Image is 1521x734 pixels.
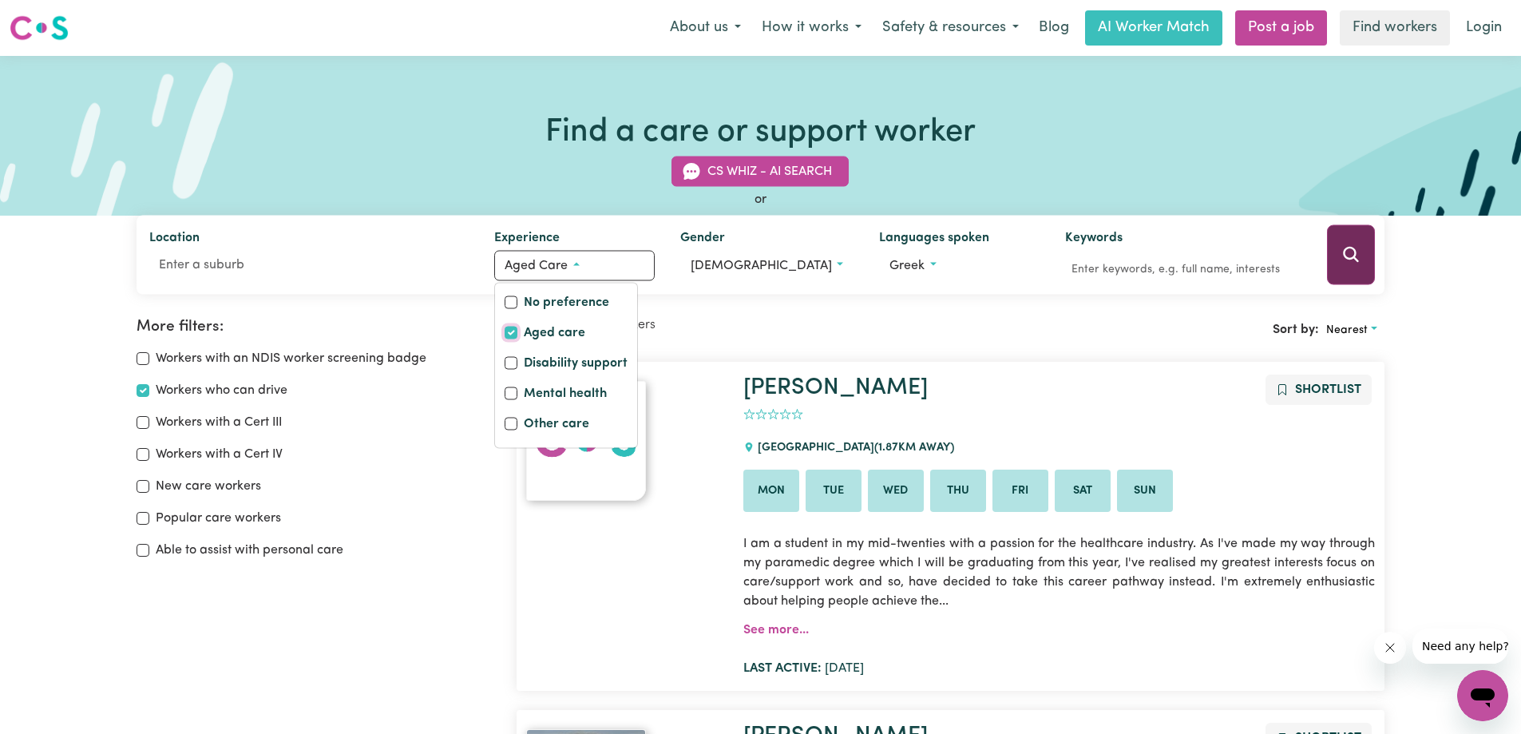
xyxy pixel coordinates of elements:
[494,228,560,251] label: Experience
[10,14,69,42] img: Careseekers logo
[1327,225,1375,285] button: Search
[1295,383,1361,396] span: Shortlist
[868,470,924,513] li: Available on Wed
[156,477,261,496] label: New care workers
[517,318,951,333] h2: Showing care workers
[1235,10,1327,46] a: Post a job
[743,427,964,470] div: [GEOGRAPHIC_DATA]
[743,662,864,675] span: [DATE]
[1457,670,1508,721] iframe: Button to launch messaging window
[743,406,803,424] div: add rating by typing an integer from 0 to 5 or pressing arrow keys
[545,113,976,152] h1: Find a care or support worker
[879,228,989,251] label: Languages spoken
[1456,10,1511,46] a: Login
[1319,318,1384,343] button: Sort search results
[149,251,469,280] input: Enter a suburb
[879,251,1039,281] button: Worker language preferences
[524,323,585,346] label: Aged care
[1273,323,1319,336] span: Sort by:
[137,318,497,336] h2: More filters:
[524,354,628,376] label: Disability support
[156,381,287,400] label: Workers who can drive
[156,509,281,528] label: Popular care workers
[680,251,854,281] button: Worker gender preference
[1266,375,1372,405] button: Add to shortlist
[1065,228,1123,251] label: Keywords
[691,260,832,272] span: [DEMOGRAPHIC_DATA]
[680,228,725,251] label: Gender
[1340,10,1450,46] a: Find workers
[149,228,200,251] label: Location
[156,541,343,560] label: Able to assist with personal care
[1412,629,1508,664] iframe: Message from company
[992,470,1048,513] li: Available on Fri
[524,415,589,437] label: Other care
[156,445,283,464] label: Workers with a Cert IV
[1085,10,1222,46] a: AI Worker Match
[889,260,925,272] span: Greek
[874,442,954,454] span: ( 1.87 km away)
[524,293,609,315] label: No preference
[659,11,751,45] button: About us
[1326,324,1368,336] span: Nearest
[494,251,654,281] button: Worker experience options
[743,525,1375,621] p: I am a student in my mid-twenties with a passion for the healthcare industry. As I've made my way...
[10,10,69,46] a: Careseekers logo
[872,11,1029,45] button: Safety & resources
[494,283,638,449] div: Worker experience options
[1117,470,1173,513] li: Available on Sun
[137,190,1385,209] div: or
[524,384,607,407] label: Mental health
[806,470,862,513] li: Available on Tue
[743,376,928,399] a: [PERSON_NAME]
[743,662,822,675] b: Last active:
[156,349,426,368] label: Workers with an NDIS worker screening badge
[505,260,568,272] span: Aged care
[1374,632,1406,664] iframe: Close message
[1055,470,1111,513] li: Available on Sat
[751,11,872,45] button: How it works
[1029,10,1079,46] a: Blog
[743,470,799,513] li: Available on Mon
[930,470,986,513] li: Available on Thu
[743,624,809,637] a: See more...
[10,11,97,24] span: Need any help?
[156,413,282,432] label: Workers with a Cert III
[671,157,849,187] button: CS Whiz - AI Search
[1065,257,1305,282] input: Enter keywords, e.g. full name, interests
